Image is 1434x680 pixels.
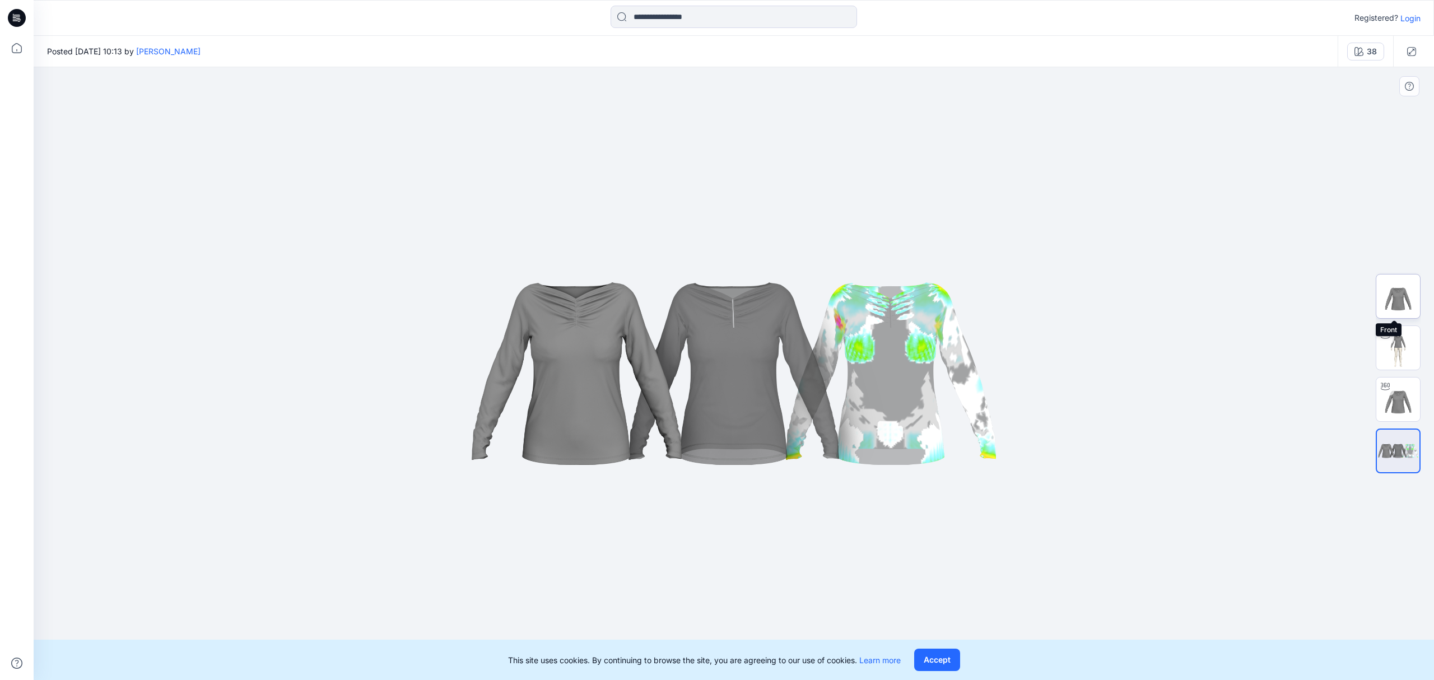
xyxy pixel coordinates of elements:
a: Learn more [859,655,901,665]
img: All colorways [1377,438,1419,464]
p: Login [1400,12,1421,24]
button: Accept [914,649,960,671]
div: 38 [1367,45,1377,58]
button: 38 [1347,43,1384,60]
img: Turntable without avatar [1376,378,1420,421]
img: Turntable with avatar [1376,326,1420,370]
span: Posted [DATE] 10:13 by [47,45,201,57]
img: eyJhbGciOiJIUzI1NiIsImtpZCI6IjAiLCJzbHQiOiJzZXMiLCJ0eXAiOiJKV1QifQ.eyJkYXRhIjp7InR5cGUiOiJzdG9yYW... [454,206,1014,542]
p: This site uses cookies. By continuing to browse the site, you are agreeing to our use of cookies. [508,654,901,666]
p: Registered? [1354,11,1398,25]
img: Front [1376,274,1420,318]
a: [PERSON_NAME] [136,46,201,56]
